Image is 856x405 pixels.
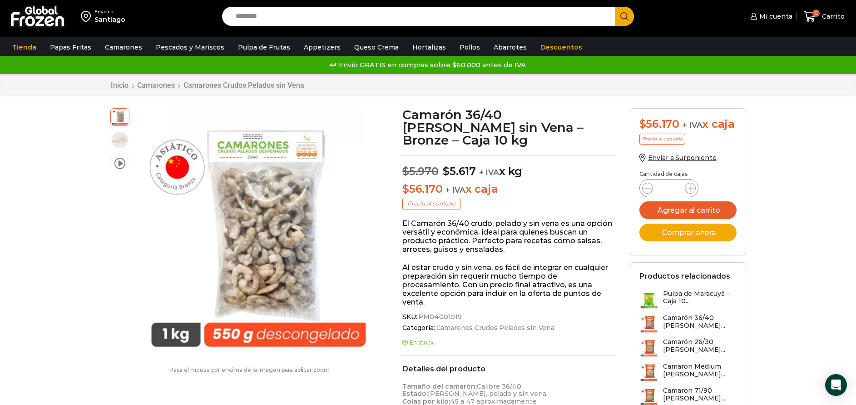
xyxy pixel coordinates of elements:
span: Camaron 36/40 RPD Bronze [111,107,129,125]
p: Al estar crudo y sin vena, es fácil de integrar en cualquier preparación sin requerir mucho tiemp... [402,263,616,307]
span: Enviar a Surponiente [648,154,717,162]
h2: Detalles del producto [402,365,616,373]
a: Descuentos [536,39,587,56]
a: Papas Fritas [45,39,96,56]
a: Camarones [137,81,175,90]
bdi: 5.970 [402,165,439,178]
bdi: 56.170 [639,117,679,130]
span: + IVA [479,168,499,177]
span: 5 [812,10,820,17]
p: Precio al contado [402,198,460,210]
a: Camarón 26/30 [PERSON_NAME]... [639,338,737,358]
h2: Productos relacionados [639,272,730,280]
a: Queso Crema [350,39,403,56]
p: Pasa el mouse por encima de la imagen para aplicar zoom [110,367,389,373]
p: El Camarón 36/40 crudo, pelado y sin vena es una opción versátil y económica, ideal para quienes ... [402,219,616,254]
a: Enviar a Surponiente [639,154,717,162]
h3: Camarón 26/30 [PERSON_NAME]... [663,338,737,354]
a: Pescados y Mariscos [151,39,229,56]
nav: Breadcrumb [110,81,305,90]
a: Camarones Crudos Pelados sin Vena [183,81,305,90]
h3: Camarón Medium [PERSON_NAME]... [663,363,737,378]
h3: Camarón 71/90 [PERSON_NAME]... [663,387,737,402]
img: address-field-icon.svg [81,9,94,24]
p: x caja [402,183,616,196]
a: Camarón 36/40 [PERSON_NAME]... [639,314,737,334]
h3: Pulpa de Maracuyá - Caja 10... [663,290,737,305]
a: Tienda [8,39,41,56]
h1: Camarón 36/40 [PERSON_NAME] sin Vena – Bronze – Caja 10 kg [402,108,616,146]
button: Search button [615,7,634,26]
p: Cantidad de cajas [639,171,737,177]
div: Santiago [94,15,125,24]
input: Product quantity [660,182,678,195]
span: SKU: [402,313,616,321]
button: Comprar ahora [639,224,737,241]
p: Precio al contado [639,134,685,145]
a: Abarrotes [489,39,531,56]
bdi: 56.170 [402,182,442,195]
span: $ [443,165,450,178]
span: + IVA [683,120,703,130]
strong: Estado: [402,390,428,398]
strong: Tamaño del camarón: [402,382,477,390]
div: 1 / 3 [134,108,383,358]
span: $ [402,165,409,178]
h3: Camarón 36/40 [PERSON_NAME]... [663,314,737,330]
a: Hortalizas [408,39,450,56]
bdi: 5.617 [443,165,476,178]
a: Inicio [110,81,129,90]
span: Mi cuenta [757,12,792,21]
div: Enviar a [94,9,125,15]
a: Camarones Crudos Pelados sin Vena [435,324,554,332]
a: Camarones [100,39,147,56]
div: x caja [639,118,737,131]
p: En stock [402,340,616,346]
img: Camaron 36/40 RPD Bronze [134,108,383,358]
span: $ [402,182,409,195]
span: Carrito [820,12,845,21]
span: + IVA [445,185,465,195]
span: $ [639,117,646,130]
a: 5 Carrito [802,6,847,27]
a: Camarón Medium [PERSON_NAME]... [639,363,737,382]
span: 36/40 rpd bronze [111,131,129,149]
a: Appetizers [299,39,345,56]
span: PM04001019 [417,313,462,321]
button: Agregar al carrito [639,201,737,219]
p: x kg [402,155,616,178]
div: Open Intercom Messenger [825,374,847,396]
a: Mi cuenta [748,7,792,25]
span: Categoría: [402,324,616,332]
a: Pollos [455,39,485,56]
a: Pulpa de Frutas [233,39,295,56]
a: Pulpa de Maracuyá - Caja 10... [639,290,737,310]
